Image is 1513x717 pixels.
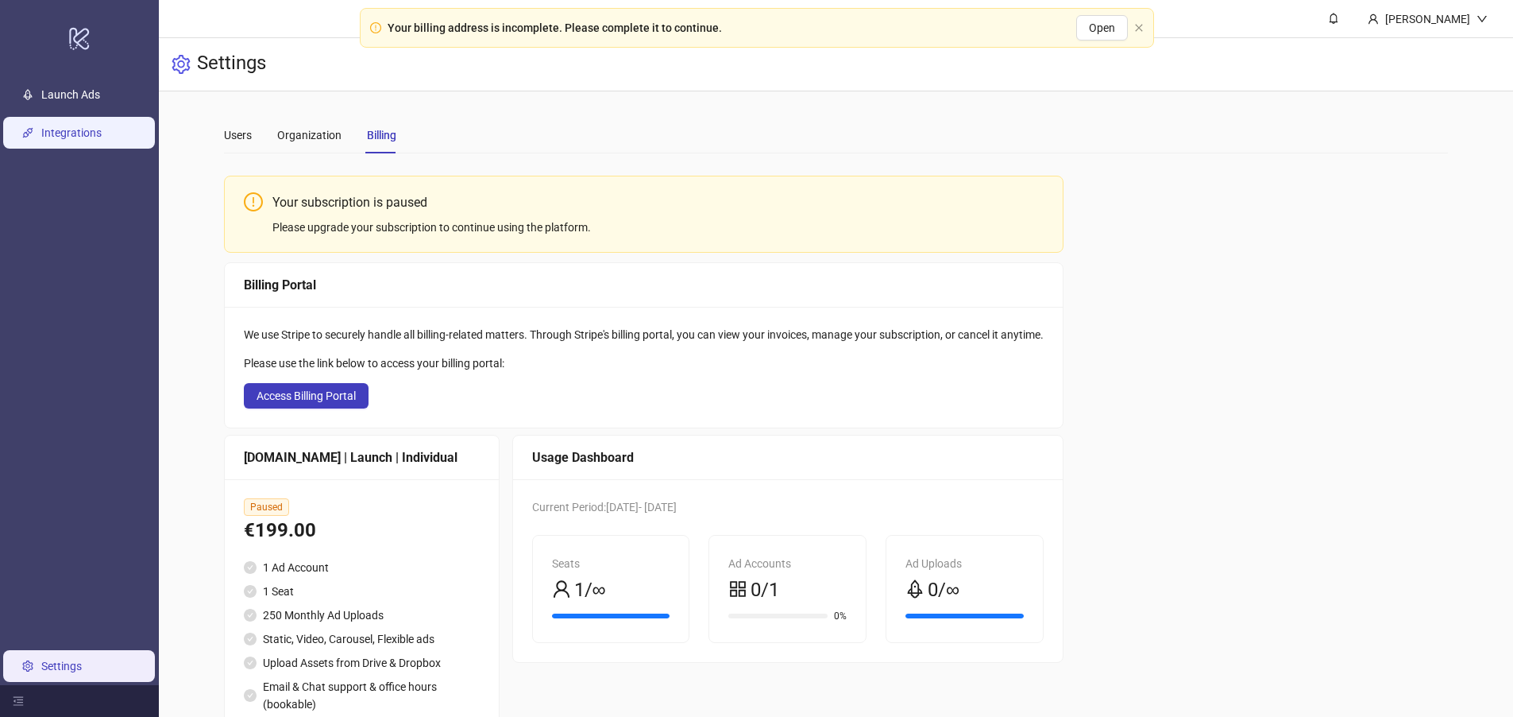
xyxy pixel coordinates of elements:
[244,326,1044,343] div: We use Stripe to securely handle all billing-related matters. Through Stripe's billing portal, yo...
[244,561,257,574] span: check-circle
[244,559,480,576] li: 1 Ad Account
[244,678,480,713] li: Email & Chat support & office hours (bookable)
[41,88,100,101] a: Launch Ads
[272,192,1044,212] div: Your subscription is paused
[244,633,257,645] span: check-circle
[244,516,480,546] div: €199.00
[244,607,480,624] li: 250 Monthly Ad Uploads
[172,55,191,74] span: setting
[41,126,102,139] a: Integrations
[728,555,847,572] div: Ad Accounts
[1134,23,1144,33] button: close
[1476,14,1488,25] span: down
[244,689,257,702] span: check-circle
[257,390,356,402] span: Access Billing Portal
[1328,13,1339,24] span: bell
[370,22,381,33] span: exclamation-circle
[244,383,369,409] button: Access Billing Portal
[13,696,24,707] span: menu-fold
[244,583,480,600] li: 1 Seat
[244,609,257,622] span: check-circle
[1379,10,1476,28] div: [PERSON_NAME]
[197,51,266,78] h3: Settings
[367,126,396,144] div: Billing
[244,275,1044,295] div: Billing Portal
[1076,15,1128,41] button: Open
[552,579,571,599] span: user
[928,576,959,606] span: 0/∞
[834,611,847,621] span: 0%
[1368,14,1379,25] span: user
[244,654,480,672] li: Upload Assets from Drive & Dropbox
[244,448,480,467] div: [DOMAIN_NAME] | Launch | Individual
[244,192,263,211] span: exclamation-circle
[905,579,924,599] span: rocket
[272,219,1044,236] div: Please upgrade your subscription to continue using the platform.
[728,579,747,599] span: appstore
[552,555,670,572] div: Seats
[1089,21,1115,34] span: Open
[244,657,257,669] span: check-circle
[41,660,82,672] a: Settings
[277,126,342,144] div: Organization
[751,576,779,606] span: 0/1
[532,501,677,514] span: Current Period: [DATE] - [DATE]
[244,585,257,598] span: check-circle
[244,355,1044,372] div: Please use the link below to access your billing portal:
[532,448,1044,467] div: Usage Dashboard
[905,555,1024,572] div: Ad Uploads
[388,19,722,37] div: Your billing address is incomplete. Please complete it to continue.
[244,498,289,516] span: Paused
[574,576,606,606] span: 1/∞
[224,126,252,144] div: Users
[244,630,480,648] li: Static, Video, Carousel, Flexible ads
